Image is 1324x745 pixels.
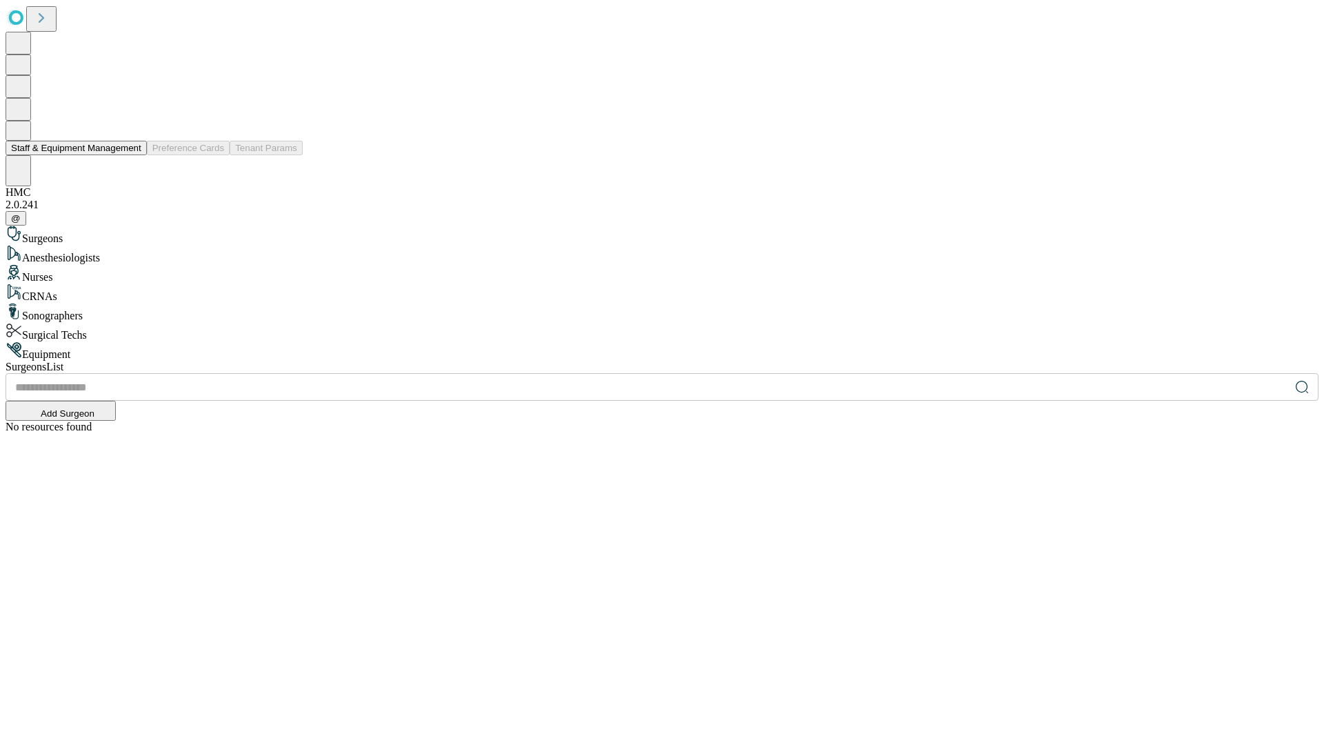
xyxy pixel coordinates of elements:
[6,421,1318,433] div: No resources found
[41,408,94,419] span: Add Surgeon
[6,264,1318,284] div: Nurses
[6,186,1318,199] div: HMC
[6,341,1318,361] div: Equipment
[11,213,21,223] span: @
[6,199,1318,211] div: 2.0.241
[6,245,1318,264] div: Anesthesiologists
[147,141,230,155] button: Preference Cards
[6,284,1318,303] div: CRNAs
[6,226,1318,245] div: Surgeons
[6,303,1318,322] div: Sonographers
[6,361,1318,373] div: Surgeons List
[6,211,26,226] button: @
[230,141,303,155] button: Tenant Params
[6,401,116,421] button: Add Surgeon
[6,322,1318,341] div: Surgical Techs
[6,141,147,155] button: Staff & Equipment Management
